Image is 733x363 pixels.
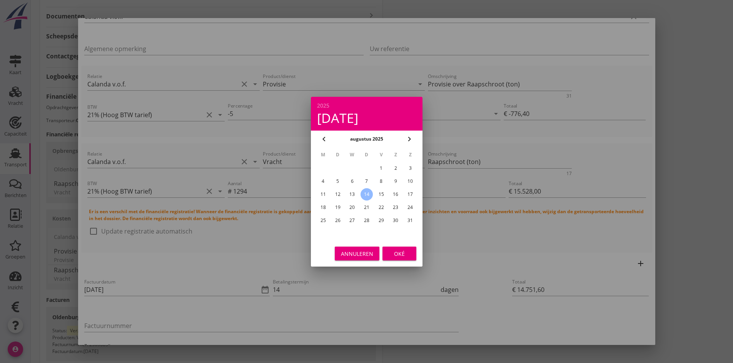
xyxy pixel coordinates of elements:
button: 10 [404,175,416,187]
button: 8 [375,175,387,187]
button: Oké [382,247,416,260]
button: 12 [331,188,344,201]
th: D [331,148,344,161]
th: D [360,148,374,161]
div: [DATE] [317,111,416,124]
button: 4 [317,175,329,187]
button: 17 [404,188,416,201]
button: 3 [404,162,416,174]
button: 13 [346,188,358,201]
th: V [374,148,388,161]
button: 19 [331,201,344,214]
th: M [316,148,330,161]
button: 25 [317,214,329,227]
button: 23 [389,201,402,214]
button: 18 [317,201,329,214]
div: 2025 [317,103,416,108]
button: 29 [375,214,387,227]
button: 1 [375,162,387,174]
button: 9 [389,175,402,187]
button: 5 [331,175,344,187]
button: 11 [317,188,329,201]
th: W [345,148,359,161]
button: 15 [375,188,387,201]
div: Annuleren [341,249,373,257]
button: 26 [331,214,344,227]
button: 30 [389,214,402,227]
button: 22 [375,201,387,214]
button: 2 [389,162,402,174]
i: chevron_left [319,134,329,144]
i: chevron_right [405,134,414,144]
th: Z [403,148,417,161]
button: 31 [404,214,416,227]
button: augustus 2025 [348,133,386,145]
button: 7 [360,175,372,187]
button: 6 [346,175,358,187]
button: Annuleren [335,247,379,260]
button: 20 [346,201,358,214]
button: 14 [360,188,372,201]
button: 27 [346,214,358,227]
button: 24 [404,201,416,214]
th: Z [389,148,402,161]
button: 21 [360,201,372,214]
div: Oké [389,249,410,257]
button: 28 [360,214,372,227]
button: 16 [389,188,402,201]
